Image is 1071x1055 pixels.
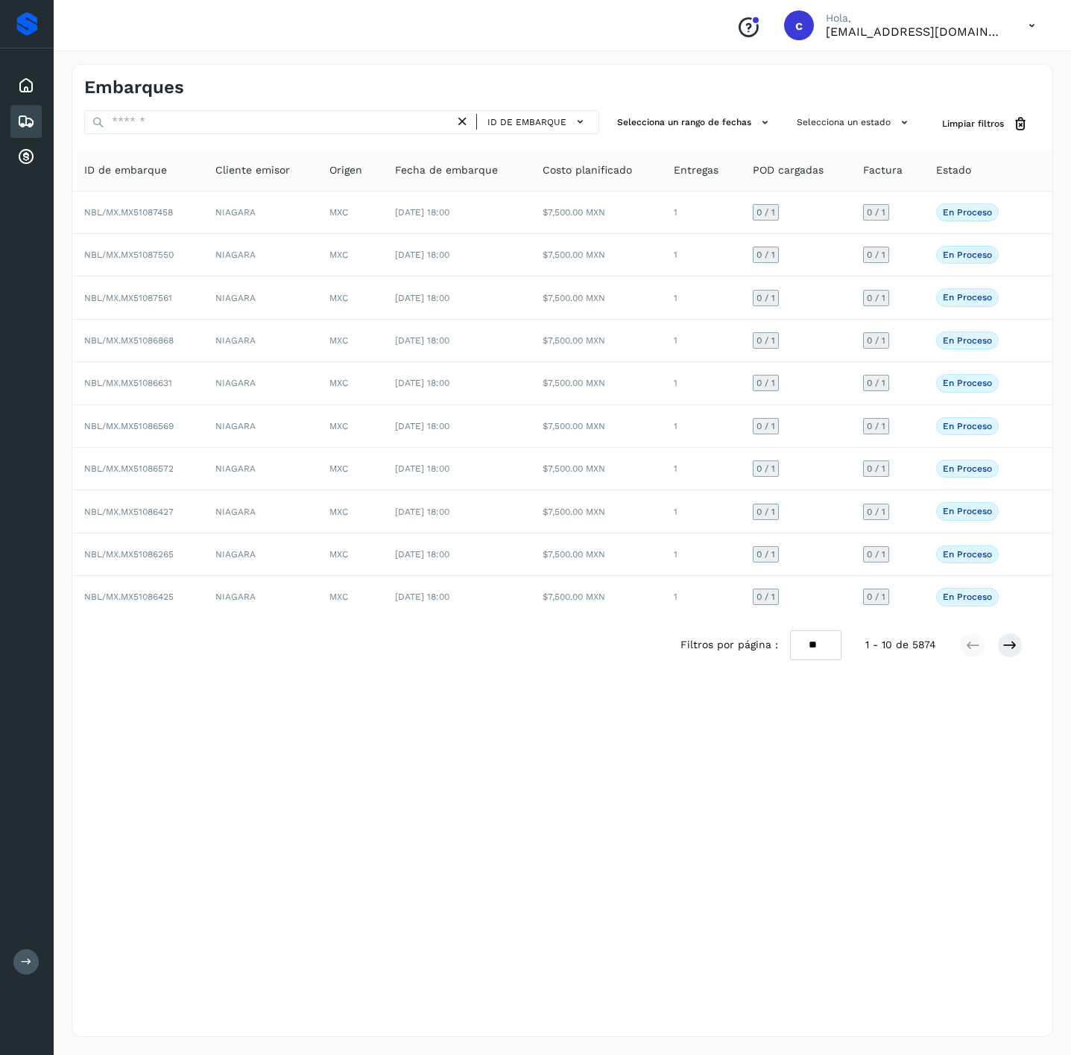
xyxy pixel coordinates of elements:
[867,294,885,302] span: 0 / 1
[943,292,992,302] p: En proceso
[756,464,775,473] span: 0 / 1
[943,592,992,602] p: En proceso
[84,463,174,474] span: NBL/MX.MX51086572
[317,276,383,319] td: MXC
[867,464,885,473] span: 0 / 1
[753,162,824,178] span: POD cargadas
[483,111,593,133] button: ID de embarque
[943,335,992,346] p: En proceso
[611,110,779,135] button: Selecciona un rango de fechas
[867,378,885,387] span: 0 / 1
[531,576,662,618] td: $7,500.00 MXN
[674,162,718,178] span: Entregas
[203,448,317,490] td: NIAGARA
[317,576,383,618] td: MXC
[84,77,184,98] h4: Embarques
[867,250,885,259] span: 0 / 1
[84,421,174,431] span: NBL/MX.MX51086569
[84,335,174,346] span: NBL/MX.MX51086868
[84,207,173,218] span: NBL/MX.MX51087458
[84,250,174,260] span: NBL/MX.MX51087550
[84,162,167,178] span: ID de embarque
[867,592,885,601] span: 0 / 1
[930,110,1040,138] button: Limpiar filtros
[867,422,885,431] span: 0 / 1
[943,549,992,560] p: En proceso
[317,362,383,405] td: MXC
[203,362,317,405] td: NIAGARA
[662,405,742,448] td: 1
[395,463,449,474] span: [DATE] 18:00
[936,162,971,178] span: Estado
[867,550,885,559] span: 0 / 1
[10,141,42,174] div: Cuentas por cobrar
[867,336,885,345] span: 0 / 1
[756,336,775,345] span: 0 / 1
[10,105,42,138] div: Embarques
[203,234,317,276] td: NIAGARA
[84,592,174,602] span: NBL/MX.MX51086425
[756,294,775,302] span: 0 / 1
[756,592,775,601] span: 0 / 1
[84,507,174,517] span: NBL/MX.MX51086427
[756,208,775,217] span: 0 / 1
[943,506,992,516] p: En proceso
[662,234,742,276] td: 1
[317,490,383,533] td: MXC
[662,448,742,490] td: 1
[826,12,1005,25] p: Hola,
[317,405,383,448] td: MXC
[395,293,449,303] span: [DATE] 18:00
[662,276,742,319] td: 1
[680,637,778,653] span: Filtros por página :
[531,448,662,490] td: $7,500.00 MXN
[826,25,1005,39] p: cuentas3@enlacesmet.com.mx
[317,448,383,490] td: MXC
[865,637,936,653] span: 1 - 10 de 5874
[943,463,992,474] p: En proceso
[756,422,775,431] span: 0 / 1
[531,490,662,533] td: $7,500.00 MXN
[84,549,174,560] span: NBL/MX.MX51086265
[84,293,172,303] span: NBL/MX.MX51087561
[662,576,742,618] td: 1
[943,250,992,260] p: En proceso
[317,191,383,234] td: MXC
[943,207,992,218] p: En proceso
[863,162,903,178] span: Factura
[395,378,449,388] span: [DATE] 18:00
[943,378,992,388] p: En proceso
[543,162,632,178] span: Costo planificado
[317,533,383,576] td: MXC
[203,405,317,448] td: NIAGARA
[756,378,775,387] span: 0 / 1
[203,191,317,234] td: NIAGARA
[215,162,290,178] span: Cliente emisor
[531,191,662,234] td: $7,500.00 MXN
[203,533,317,576] td: NIAGARA
[203,276,317,319] td: NIAGARA
[756,507,775,516] span: 0 / 1
[395,549,449,560] span: [DATE] 18:00
[791,110,918,135] button: Selecciona un estado
[662,533,742,576] td: 1
[317,234,383,276] td: MXC
[395,507,449,517] span: [DATE] 18:00
[662,191,742,234] td: 1
[662,490,742,533] td: 1
[942,117,1004,130] span: Limpiar filtros
[531,405,662,448] td: $7,500.00 MXN
[531,276,662,319] td: $7,500.00 MXN
[867,507,885,516] span: 0 / 1
[487,115,566,129] span: ID de embarque
[84,378,172,388] span: NBL/MX.MX51086631
[867,208,885,217] span: 0 / 1
[531,362,662,405] td: $7,500.00 MXN
[395,250,449,260] span: [DATE] 18:00
[531,320,662,362] td: $7,500.00 MXN
[943,421,992,431] p: En proceso
[317,320,383,362] td: MXC
[662,362,742,405] td: 1
[662,320,742,362] td: 1
[203,490,317,533] td: NIAGARA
